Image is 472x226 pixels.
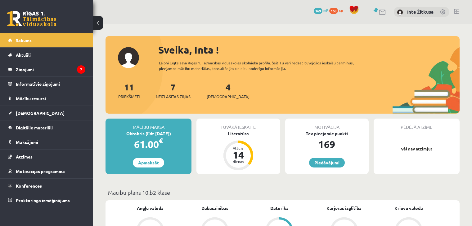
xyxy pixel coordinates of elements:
[394,205,423,211] a: Krievu valoda
[8,179,85,193] a: Konferences
[270,205,289,211] a: Datorika
[314,8,328,13] a: 169 mP
[339,8,343,13] span: xp
[329,8,346,13] a: 168 xp
[374,119,460,130] div: Pēdējā atzīme
[377,146,456,152] p: Vēl nav atzīmju!
[137,205,164,211] a: Angļu valoda
[229,160,248,163] div: dienas
[16,198,70,203] span: Proktoringa izmēģinājums
[329,8,338,14] span: 168
[16,135,85,149] legend: Maksājumi
[8,77,85,91] a: Informatīvie ziņojumi
[285,119,369,130] div: Motivācija
[106,119,191,130] div: Mācību maksa
[106,137,191,152] div: 61.00
[207,81,249,100] a: 4[DEMOGRAPHIC_DATA]
[118,93,140,100] span: Priekšmeti
[229,146,248,150] div: Atlicis
[16,52,31,58] span: Aktuāli
[207,93,249,100] span: [DEMOGRAPHIC_DATA]
[158,42,460,57] div: Sveika, Inta !
[16,37,32,43] span: Sākums
[229,150,248,160] div: 14
[8,62,85,76] a: Ziņojumi7
[16,154,33,159] span: Atzīmes
[106,130,191,137] div: Oktobris (līdz [DATE])
[16,62,85,76] legend: Ziņojumi
[196,130,280,171] a: Literatūra Atlicis 14 dienas
[159,136,163,145] span: €
[8,120,85,135] a: Digitālie materiāli
[8,164,85,178] a: Motivācijas programma
[108,188,457,197] p: Mācību plāns 10.b2 klase
[8,48,85,62] a: Aktuāli
[8,33,85,47] a: Sākums
[314,8,322,14] span: 169
[285,130,369,137] div: Tev pieejamie punkti
[309,158,345,167] a: Piedāvājumi
[285,137,369,152] div: 169
[16,110,65,116] span: [DEMOGRAPHIC_DATA]
[201,205,228,211] a: Dabaszinības
[133,158,164,167] a: Apmaksāt
[397,9,403,15] img: Inta Žitkusa
[118,81,140,100] a: 11Priekšmeti
[156,93,191,100] span: Neizlasītās ziņas
[16,77,85,91] legend: Informatīvie ziņojumi
[16,125,53,130] span: Digitālie materiāli
[8,150,85,164] a: Atzīmes
[77,65,85,74] i: 7
[8,91,85,106] a: Mācību resursi
[16,168,65,174] span: Motivācijas programma
[196,130,280,137] div: Literatūra
[196,119,280,130] div: Tuvākā ieskaite
[407,9,434,15] a: Inta Žitkusa
[8,193,85,207] a: Proktoringa izmēģinājums
[8,135,85,149] a: Maksājumi
[159,60,371,71] div: Laipni lūgts savā Rīgas 1. Tālmācības vidusskolas skolnieka profilā. Šeit Tu vari redzēt tuvojošo...
[16,183,42,189] span: Konferences
[326,205,362,211] a: Karjeras izglītība
[16,96,46,101] span: Mācību resursi
[156,81,191,100] a: 7Neizlasītās ziņas
[8,106,85,120] a: [DEMOGRAPHIC_DATA]
[323,8,328,13] span: mP
[7,11,56,26] a: Rīgas 1. Tālmācības vidusskola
